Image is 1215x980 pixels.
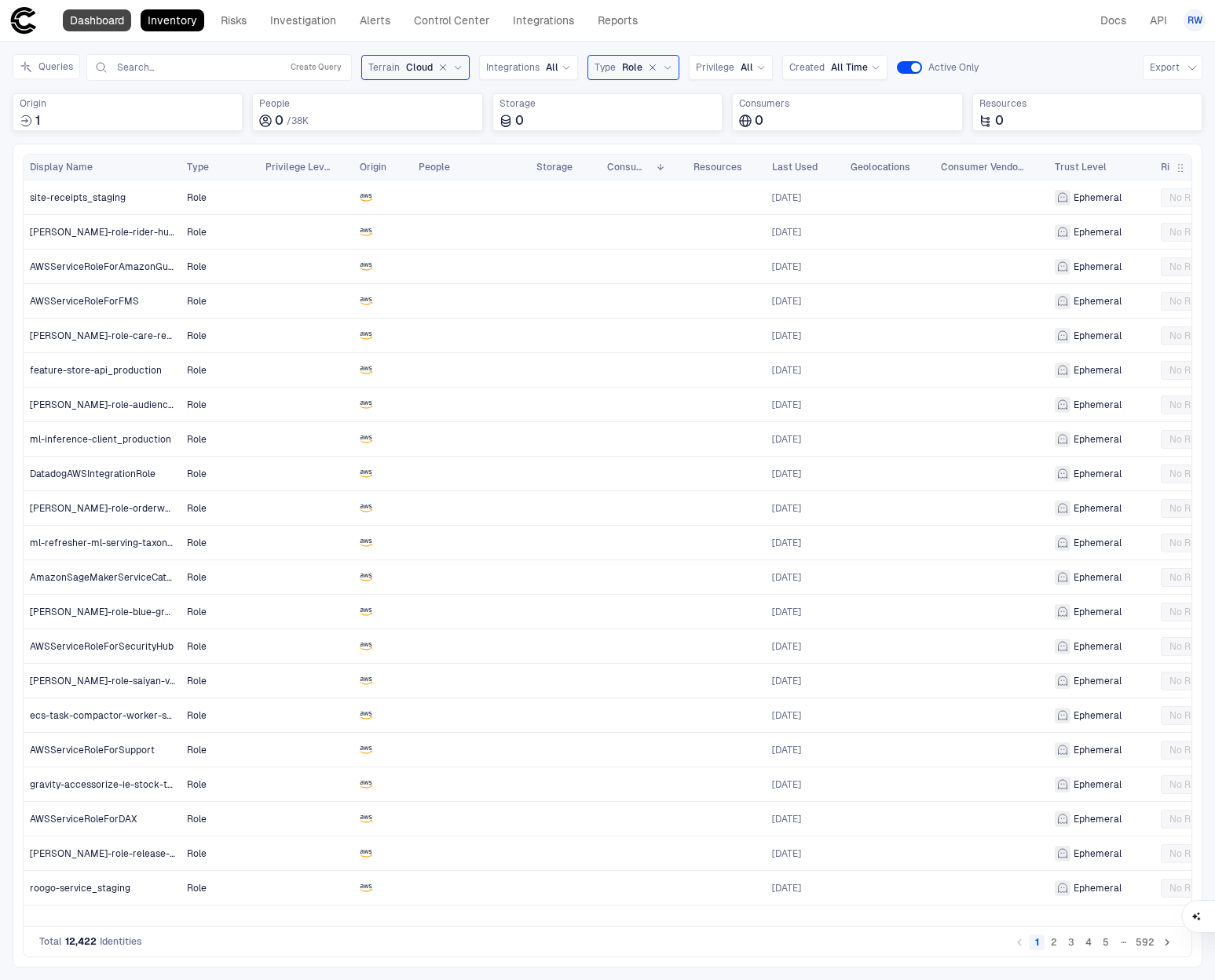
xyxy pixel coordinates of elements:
[1011,932,1176,951] nav: pagination navigation
[607,161,650,173] span: Consumers
[1074,295,1122,308] span: Ephemeral
[30,433,171,446] span: ml-inference-client_production
[187,710,207,721] span: Role
[772,847,801,860] div: 24/06/2025 01:55:41
[772,640,801,653] div: 24/06/2025 01:54:46
[30,847,175,860] span: [PERSON_NAME]-role-release-metrics-production-fast-rollback-adoption
[694,161,742,173] span: Resources
[20,97,236,110] span: Origin
[1074,433,1122,446] span: Ephemeral
[772,571,801,584] span: [DATE]
[515,113,524,129] span: 0
[696,61,734,74] span: Privilege
[755,113,763,129] span: 0
[772,364,801,377] span: [DATE]
[772,709,801,722] span: [DATE]
[1169,364,1207,377] span: No Risks
[772,260,801,273] span: [DATE]
[591,9,645,31] a: Reports
[1159,934,1175,950] button: Go to next page
[360,161,386,173] span: Origin
[187,365,207,376] span: Role
[187,779,207,790] span: Role
[287,58,345,77] button: Create Query
[1074,191,1122,204] span: Ephemeral
[187,192,207,203] span: Role
[772,537,801,549] span: [DATE]
[141,9,204,31] a: Inventory
[595,61,616,74] span: Type
[739,97,955,110] span: Consumers
[30,502,175,515] span: [PERSON_NAME]-role-orderweb-web_account
[1169,468,1207,480] span: No Risks
[772,433,801,446] span: [DATE]
[30,191,126,204] span: site-receipts_staging
[187,330,207,341] span: Role
[30,571,175,584] span: AmazonSageMakerServiceCatalogProductsGlueRole
[772,399,801,411] div: 24/06/2025 02:01:33
[30,675,175,687] span: [PERSON_NAME]-role-saiyan-v2-ui-web
[1074,675,1122,687] span: Ephemeral
[851,161,910,173] span: Geolocations
[1074,399,1122,411] span: Ephemeral
[492,93,723,131] div: Total storage locations where identities are stored
[1081,934,1096,950] button: Go to page 4
[772,295,801,308] div: 24/06/2025 01:55:04
[187,468,207,479] span: Role
[100,935,142,948] span: Identities
[1074,882,1122,894] span: Ephemeral
[1074,640,1122,653] span: Ephemeral
[1169,295,1207,308] span: No Risks
[831,61,868,74] span: All Time
[979,97,1195,110] span: Resources
[30,260,175,273] span: AWSServiceRoleForAmazonGuardDutyMalwareProtection
[1169,330,1207,342] span: No Risks
[187,572,207,583] span: Role
[1046,934,1062,950] button: Go to page 2
[35,113,40,129] span: 1
[1063,934,1079,950] button: Go to page 3
[30,640,174,653] span: AWSServiceRoleForSecurityHub
[1074,847,1122,860] span: Ephemeral
[187,537,207,548] span: Role
[1133,934,1158,950] button: Go to page 592
[187,883,207,894] span: Role
[1074,744,1122,756] span: Ephemeral
[772,260,801,273] div: 24/06/2025 01:55:04
[772,709,801,722] div: 24/06/2025 01:54:56
[1184,9,1206,31] button: RW
[1161,161,1210,173] span: Risk Score
[187,227,207,238] span: Role
[30,744,155,756] span: AWSServiceRoleForSupport
[772,226,801,239] div: 24/06/2025 02:02:49
[1093,9,1133,31] a: Docs
[772,778,801,791] div: 24/06/2025 02:01:24
[291,115,309,126] span: 38K
[772,330,801,342] div: 06/08/2025 01:28:21
[187,399,207,410] span: Role
[1169,399,1207,411] span: No Risks
[772,537,801,549] div: 24/06/2025 02:03:39
[39,935,62,948] span: Total
[1074,330,1122,342] span: Ephemeral
[1074,502,1122,515] span: Ephemeral
[275,113,284,129] span: 0
[772,675,801,687] div: 24/06/2025 02:03:00
[772,468,801,480] div: 24/06/2025 01:54:47
[30,295,139,308] span: AWSServiceRoleForFMS
[500,97,715,110] span: Storage
[1074,260,1122,273] span: Ephemeral
[622,61,642,74] span: Role
[30,537,175,549] span: ml-refresher-ml-serving-taxonomy-odc-v7
[1074,226,1122,239] span: Ephemeral
[772,330,801,342] span: [DATE]
[187,607,207,618] span: Role
[772,813,801,825] div: 24/06/2025 02:01:05
[486,61,540,74] span: Integrations
[536,161,573,173] span: Storage
[63,9,131,31] a: Dashboard
[772,778,801,791] span: [DATE]
[1098,934,1114,950] button: Go to page 5
[1169,813,1207,825] span: No Risks
[287,115,291,126] span: /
